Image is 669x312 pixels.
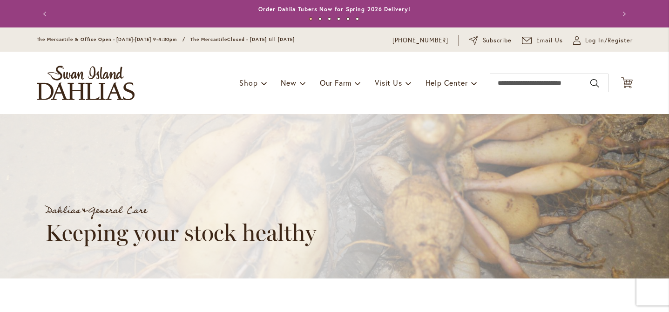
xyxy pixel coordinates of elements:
span: The Mercantile & Office Open - [DATE]-[DATE] 9-4:30pm / The Mercantile [37,36,228,42]
button: 5 of 6 [346,17,350,20]
span: Shop [239,78,257,88]
button: Previous [37,5,55,23]
button: Next [614,5,633,23]
a: Dahlias [45,202,81,219]
span: Subscribe [483,36,512,45]
a: [PHONE_NUMBER] [392,36,449,45]
span: New [281,78,296,88]
a: Subscribe [469,36,512,45]
button: 3 of 6 [328,17,331,20]
h1: Keeping your stock healthy [45,219,492,246]
button: 1 of 6 [309,17,312,20]
a: General Care [88,202,147,219]
span: Visit Us [375,78,402,88]
button: 4 of 6 [337,17,340,20]
a: Email Us [522,36,563,45]
span: Log In/Register [585,36,633,45]
a: Log In/Register [573,36,633,45]
a: store logo [37,66,135,100]
button: 6 of 6 [356,17,359,20]
span: Our Farm [320,78,351,88]
div: & [45,203,641,219]
button: 2 of 6 [318,17,322,20]
span: Help Center [426,78,468,88]
span: Email Us [536,36,563,45]
span: Closed - [DATE] till [DATE] [227,36,294,42]
a: Order Dahlia Tubers Now for Spring 2026 Delivery! [258,6,410,13]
